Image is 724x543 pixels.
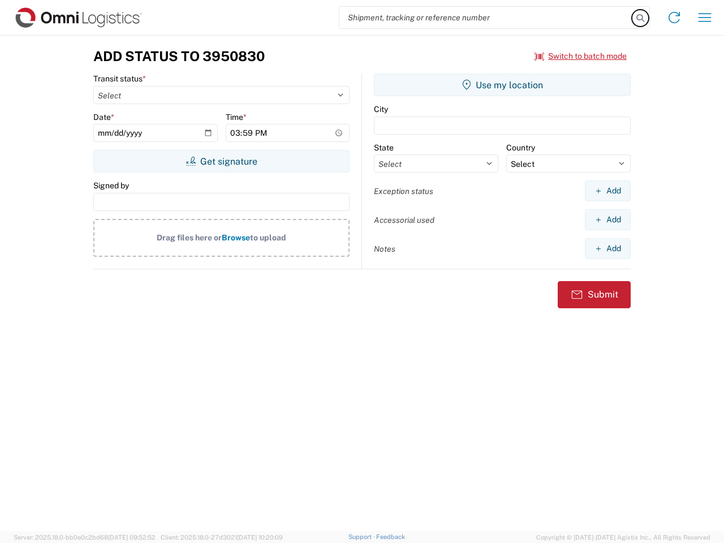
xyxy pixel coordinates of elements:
[108,534,156,541] span: [DATE] 09:52:52
[374,186,433,196] label: Exception status
[536,532,710,542] span: Copyright © [DATE]-[DATE] Agistix Inc., All Rights Reserved
[93,150,350,173] button: Get signature
[376,533,405,540] a: Feedback
[585,180,631,201] button: Add
[93,180,129,191] label: Signed by
[93,112,114,122] label: Date
[374,74,631,96] button: Use my location
[535,47,627,66] button: Switch to batch mode
[14,534,156,541] span: Server: 2025.18.0-bb0e0c2bd68
[558,281,631,308] button: Submit
[585,209,631,230] button: Add
[226,112,247,122] label: Time
[237,534,283,541] span: [DATE] 10:20:09
[339,7,632,28] input: Shipment, tracking or reference number
[93,48,265,64] h3: Add Status to 3950830
[348,533,377,540] a: Support
[222,233,250,242] span: Browse
[506,143,535,153] label: Country
[93,74,146,84] label: Transit status
[374,215,434,225] label: Accessorial used
[585,238,631,259] button: Add
[250,233,286,242] span: to upload
[374,244,395,254] label: Notes
[157,233,222,242] span: Drag files here or
[374,143,394,153] label: State
[161,534,283,541] span: Client: 2025.18.0-27d3021
[374,104,388,114] label: City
